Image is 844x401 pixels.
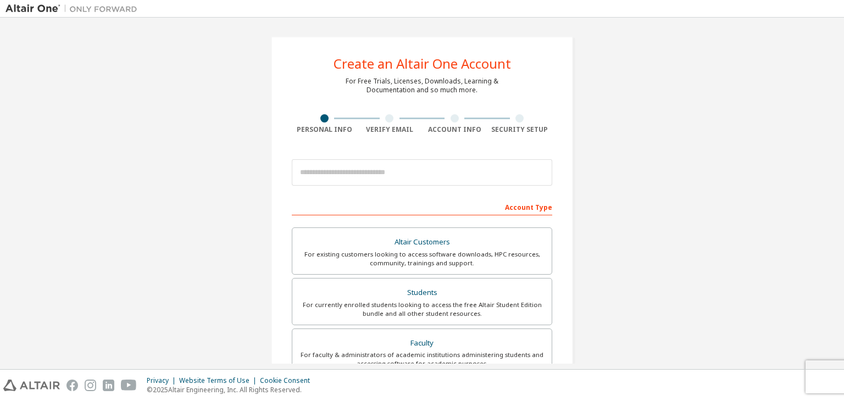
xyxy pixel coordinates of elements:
[85,380,96,391] img: instagram.svg
[299,250,545,268] div: For existing customers looking to access software downloads, HPC resources, community, trainings ...
[422,125,487,134] div: Account Info
[299,300,545,318] div: For currently enrolled students looking to access the free Altair Student Edition bundle and all ...
[5,3,143,14] img: Altair One
[346,77,498,94] div: For Free Trials, Licenses, Downloads, Learning & Documentation and so much more.
[292,198,552,215] div: Account Type
[260,376,316,385] div: Cookie Consent
[299,285,545,300] div: Students
[121,380,137,391] img: youtube.svg
[334,57,511,70] div: Create an Altair One Account
[292,125,357,134] div: Personal Info
[487,125,553,134] div: Security Setup
[66,380,78,391] img: facebook.svg
[147,385,316,394] p: © 2025 Altair Engineering, Inc. All Rights Reserved.
[299,350,545,368] div: For faculty & administrators of academic institutions administering students and accessing softwa...
[299,235,545,250] div: Altair Customers
[357,125,423,134] div: Verify Email
[179,376,260,385] div: Website Terms of Use
[299,336,545,351] div: Faculty
[3,380,60,391] img: altair_logo.svg
[103,380,114,391] img: linkedin.svg
[147,376,179,385] div: Privacy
